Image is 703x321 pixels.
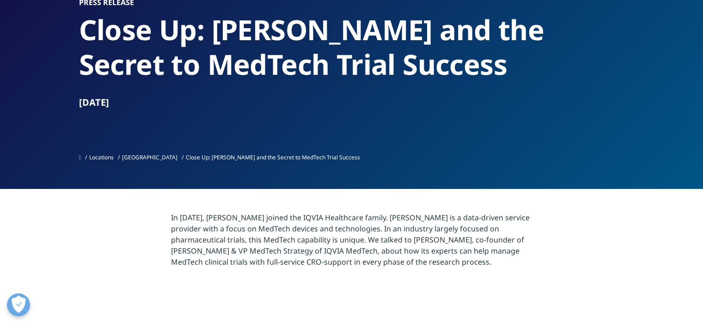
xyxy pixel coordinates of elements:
span: Close Up: [PERSON_NAME] and the Secret to MedTech Trial Success [186,153,360,161]
p: In [DATE], [PERSON_NAME] joined the IQVIA Healthcare family. [PERSON_NAME] is a data-driven servi... [171,212,532,273]
a: [GEOGRAPHIC_DATA] [122,153,177,161]
a: Locations [89,153,114,161]
div: [DATE] [79,96,624,109]
h2: Close Up: [PERSON_NAME] and the Secret to MedTech Trial Success [79,12,624,82]
button: Open Preferences [7,293,30,316]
